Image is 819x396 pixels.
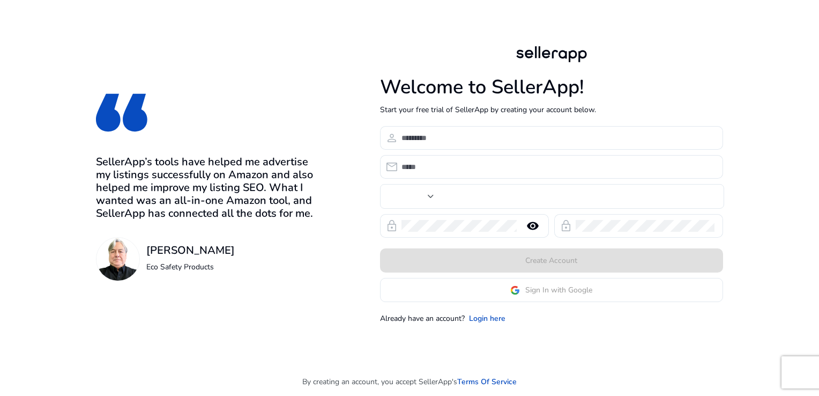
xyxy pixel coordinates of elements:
h1: Welcome to SellerApp! [380,76,723,99]
h3: SellerApp’s tools have helped me advertise my listings successfully on Amazon and also helped me ... [96,156,325,220]
span: email [385,160,398,173]
span: person [385,131,398,144]
a: Terms Of Service [457,376,517,387]
p: Start your free trial of SellerApp by creating your account below. [380,104,723,115]
h3: [PERSON_NAME] [146,244,235,257]
p: Eco Safety Products [146,261,235,273]
span: lock [560,219,572,232]
p: Already have an account? [380,313,465,324]
span: lock [385,219,398,232]
a: Login here [469,313,505,324]
mat-icon: remove_red_eye [520,219,546,232]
